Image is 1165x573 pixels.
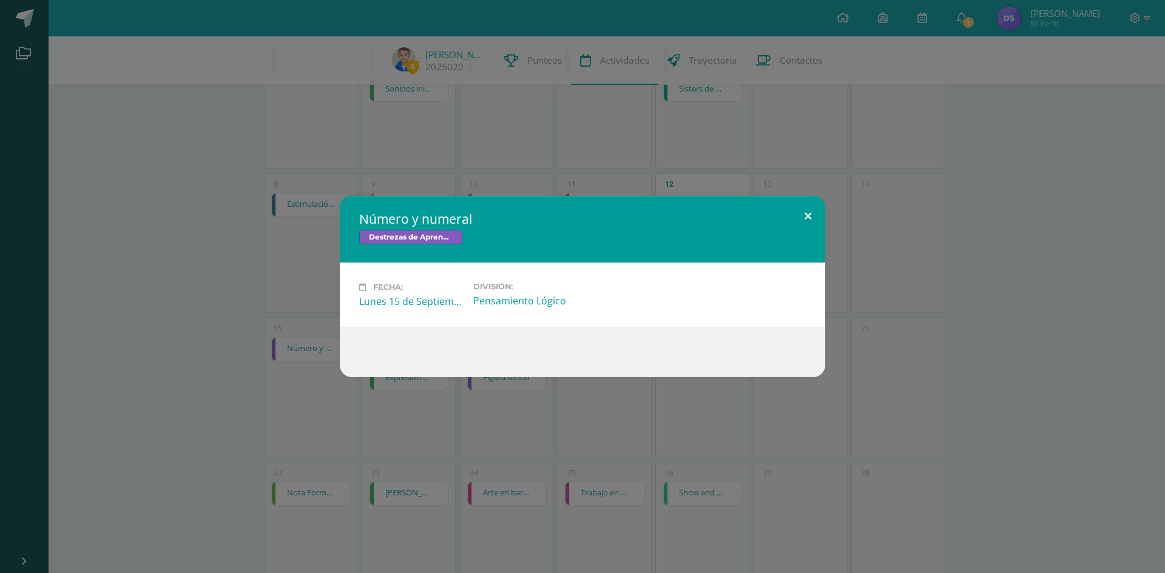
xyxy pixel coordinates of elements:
button: Close (Esc) [791,196,825,237]
span: Destrezas de Aprendizaje Matemático [359,230,462,244]
span: Fecha: [373,283,403,292]
div: Lunes 15 de Septiembre [359,295,464,308]
h2: Número y numeral [359,210,806,227]
label: División: [473,282,578,291]
div: Pensamiento Lógico [473,294,578,307]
